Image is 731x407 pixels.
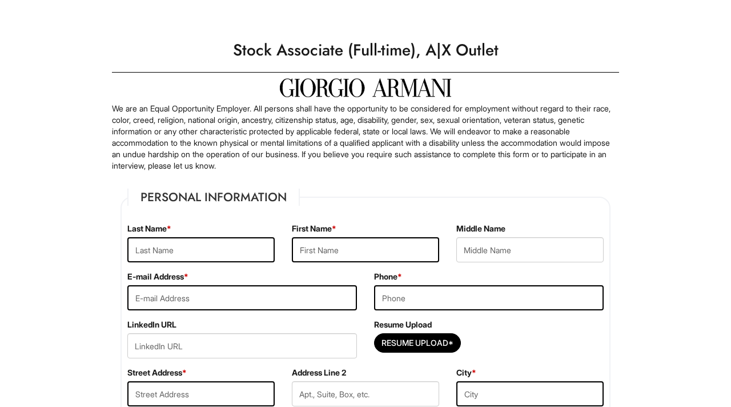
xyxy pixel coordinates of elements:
label: Middle Name [456,223,505,234]
p: We are an Equal Opportunity Employer. All persons shall have the opportunity to be considered for... [112,103,619,171]
img: Giorgio Armani [280,78,451,97]
input: Middle Name [456,237,604,262]
label: E-mail Address [127,271,188,282]
label: Street Address [127,367,187,378]
label: City [456,367,476,378]
legend: Personal Information [127,189,300,206]
input: LinkedIn URL [127,333,357,358]
label: First Name [292,223,336,234]
label: Address Line 2 [292,367,346,378]
input: City [456,381,604,406]
label: Phone [374,271,402,282]
h1: Stock Associate (Full-time), A|X Outlet [106,34,625,66]
input: E-mail Address [127,285,357,310]
input: Phone [374,285,604,310]
label: Last Name [127,223,171,234]
input: Street Address [127,381,275,406]
input: First Name [292,237,439,262]
input: Apt., Suite, Box, etc. [292,381,439,406]
button: Resume Upload*Resume Upload* [374,333,461,353]
label: LinkedIn URL [127,319,176,330]
label: Resume Upload [374,319,432,330]
input: Last Name [127,237,275,262]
